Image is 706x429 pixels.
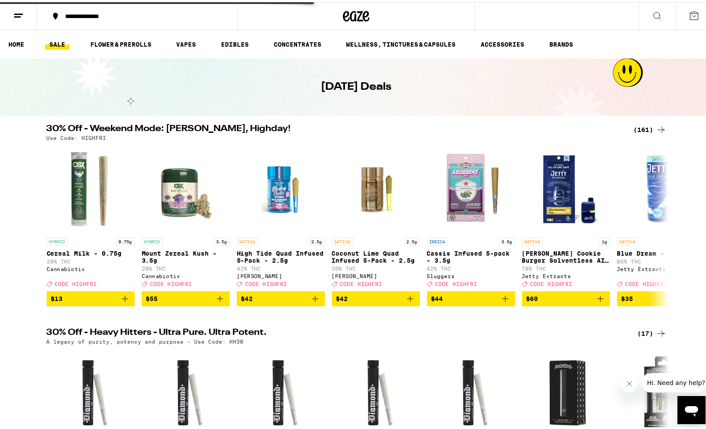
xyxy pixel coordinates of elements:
[51,293,63,300] span: $13
[47,337,244,342] p: A legacy of purity, potency and purpose - Use Code: HH30
[142,271,230,277] div: Cannabiotix
[332,143,420,289] a: Open page for Coconut Lime Quad Infused 5-Pack - 2.5g from Jeeter
[332,235,353,243] p: SATIVA
[150,279,192,285] span: CODE HIGHFRI
[245,279,287,285] span: CODE HIGHFRI
[47,122,623,133] h2: 30% Off - Weekend Mode: [PERSON_NAME], Highday!
[47,235,68,243] p: HYBRID
[309,235,325,243] p: 2.5g
[638,326,666,337] a: (17)
[427,289,515,304] button: Add to bag
[47,264,135,270] div: Cannabiotix
[237,248,325,262] p: High Tide Quad Infused 5-Pack - 2.5g
[332,143,420,231] img: Jeeter - Coconut Lime Quad Infused 5-Pack - 2.5g
[321,77,392,92] h1: [DATE] Deals
[142,235,163,243] p: HYBRID
[332,289,420,304] button: Add to bag
[142,289,230,304] button: Add to bag
[522,248,610,262] p: [PERSON_NAME] Cookie Burger Solventless AIO - 1g
[634,122,666,133] a: (161)
[214,235,230,243] p: 3.5g
[530,279,573,285] span: CODE HIGHFRI
[435,279,478,285] span: CODE HIGHFRI
[499,235,515,243] p: 3.5g
[47,289,135,304] button: Add to bag
[237,271,325,277] div: [PERSON_NAME]
[522,235,543,243] p: SATIVA
[427,143,515,231] img: Sluggers - Cassis Infused 5-pack - 3.5g
[47,326,623,337] h2: 30% Off - Heavy Hitters - Ultra Pure. Ultra Potent.
[217,37,253,48] a: EDIBLES
[431,293,443,300] span: $44
[146,293,158,300] span: $55
[427,271,515,277] div: Sluggers
[237,289,325,304] button: Add to bag
[269,37,326,48] a: CONCENTRATES
[342,37,460,48] a: WELLNESS, TINCTURES & CAPSULES
[427,143,515,289] a: Open page for Cassis Infused 5-pack - 3.5g from Sluggers
[526,293,538,300] span: $60
[427,235,448,243] p: INDICA
[617,289,705,304] button: Add to bag
[142,143,230,289] a: Open page for Mount Zereal Kush - 3.5g from Cannabiotix
[237,143,325,289] a: Open page for High Tide Quad Infused 5-Pack - 2.5g from Jeeter
[47,257,135,262] p: 28% THC
[4,37,29,48] a: HOME
[617,235,638,243] p: SATIVA
[142,248,230,262] p: Mount Zereal Kush - 3.5g
[677,394,706,422] iframe: Button to launch messaging window
[47,143,135,289] a: Open page for Cereal Milk - 0.75g from Cannabiotix
[476,37,529,48] a: ACCESSORIES
[617,143,705,231] img: Jetty Extracts - Blue Dream - 1g
[427,264,515,269] p: 42% THC
[617,143,705,289] a: Open page for Blue Dream - 1g from Jetty Extracts
[86,37,156,48] a: FLOWER & PREROLLS
[142,264,230,269] p: 28% THC
[47,143,135,231] img: Cannabiotix - Cereal Milk - 0.75g
[340,279,382,285] span: CODE HIGHFRI
[522,143,610,289] a: Open page for Tangie Cookie Burger Solventless AIO - 1g from Jetty Extracts
[172,37,200,48] a: VAPES
[142,143,230,231] img: Cannabiotix - Mount Zereal Kush - 3.5g
[237,235,258,243] p: SATIVA
[47,133,107,139] p: Use Code: HIGHFRI
[404,235,420,243] p: 2.5g
[55,279,97,285] span: CODE HIGHFRI
[617,264,705,270] div: Jetty Extracts
[237,264,325,269] p: 42% THC
[427,248,515,262] p: Cassis Infused 5-pack - 3.5g
[621,293,633,300] span: $35
[522,264,610,269] p: 78% THC
[332,271,420,277] div: [PERSON_NAME]
[336,293,348,300] span: $42
[617,248,705,255] p: Blue Dream - 1g
[237,143,325,231] img: Jeeter - High Tide Quad Infused 5-Pack - 2.5g
[617,257,705,262] p: 86% THC
[642,371,706,390] iframe: Message from company
[599,235,610,243] p: 1g
[621,373,638,390] iframe: Close message
[522,143,610,231] img: Jetty Extracts - Tangie Cookie Burger Solventless AIO - 1g
[625,279,668,285] span: CODE HIGHFRI
[241,293,253,300] span: $42
[47,248,135,255] p: Cereal Milk - 0.75g
[522,271,610,277] div: Jetty Extracts
[545,37,577,48] a: BRANDS
[522,289,610,304] button: Add to bag
[332,264,420,269] p: 39% THC
[116,235,135,243] p: 0.75g
[332,248,420,262] p: Coconut Lime Quad Infused 5-Pack - 2.5g
[45,37,70,48] a: SALE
